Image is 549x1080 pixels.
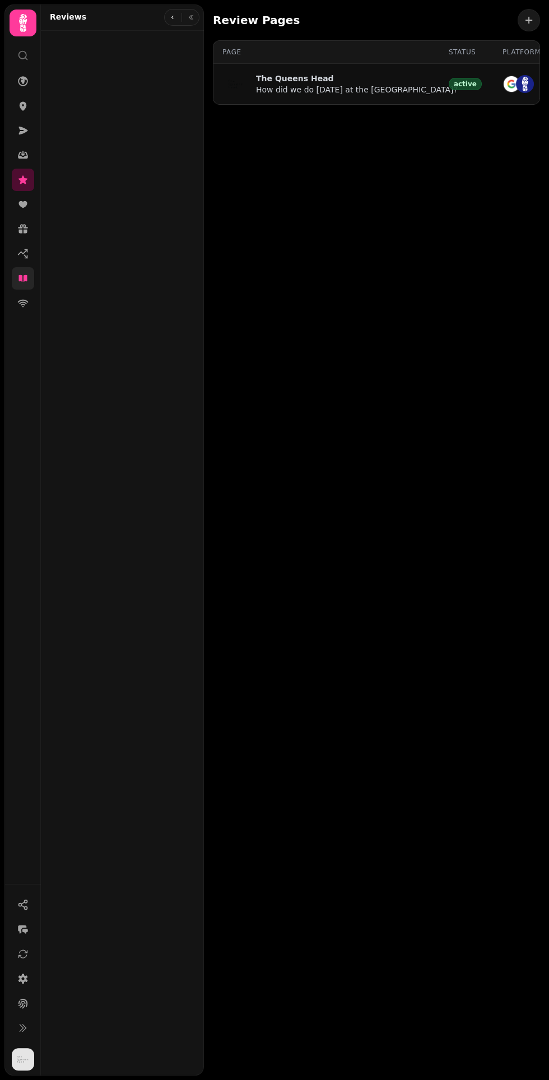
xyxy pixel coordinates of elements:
[503,75,520,93] img: go-emblem@2x.png
[256,73,458,95] a: The Queens HeadHow did we do [DATE] at the [GEOGRAPHIC_DATA]?
[50,11,86,22] h2: Reviews
[256,84,458,95] p: How did we do [DATE] at the [GEOGRAPHIC_DATA]?
[449,78,482,90] div: active
[213,12,300,28] h2: Review Pages
[449,48,485,57] div: Status
[222,71,249,97] img: aHR0cHM6Ly9maWxlcy5zdGFtcGVkZS5haS80MTVhYzFiYi00MDQ2LTQxNGUtYTA2Yy04NTYxY2UyMGVjZDEvbWVkaWEvZjA5N...
[503,48,546,57] div: Platforms
[516,75,534,93] img: st.png
[12,1048,34,1070] img: User avatar
[256,73,458,84] p: The Queens Head
[222,48,431,57] div: Page
[10,1048,36,1070] button: User avatar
